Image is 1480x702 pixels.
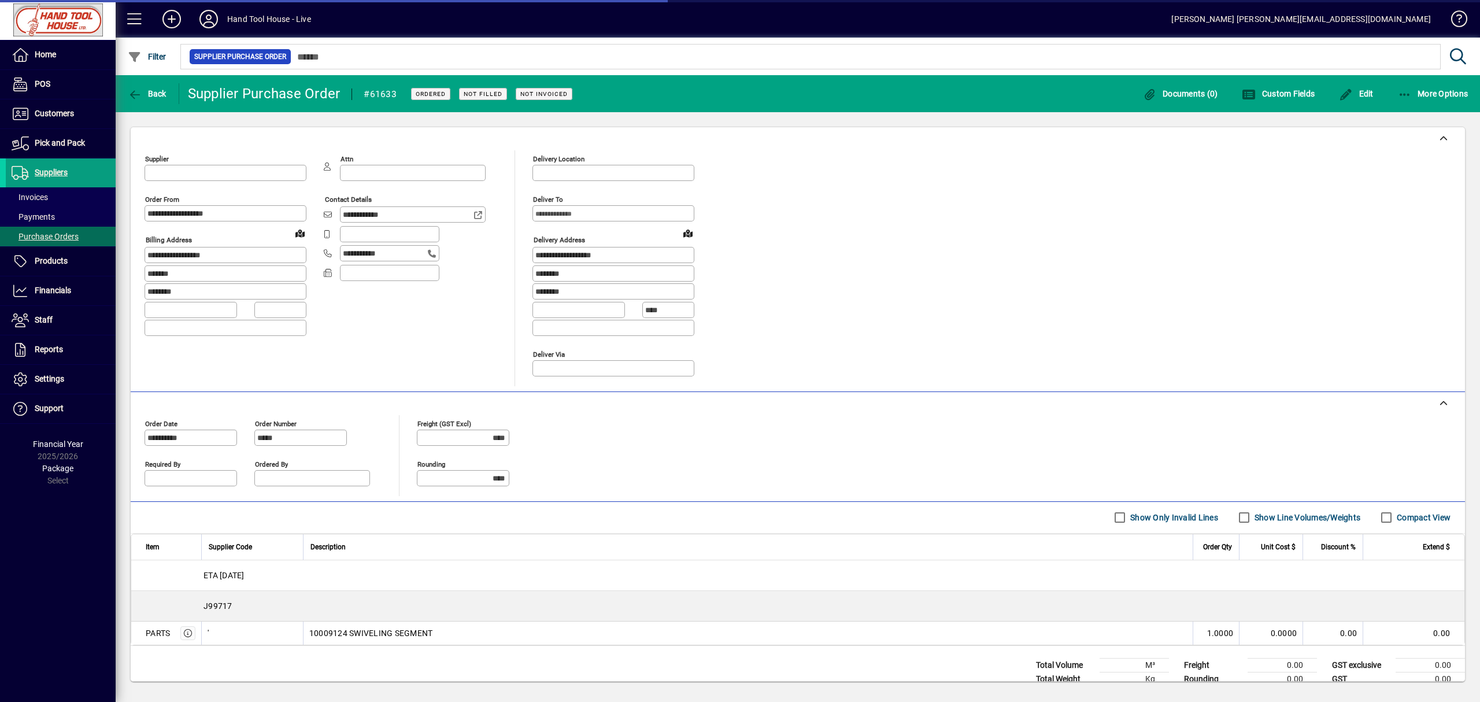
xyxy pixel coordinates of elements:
[1239,622,1303,645] td: 0.0000
[1178,658,1248,672] td: Freight
[194,51,286,62] span: Supplier Purchase Order
[1143,89,1218,98] span: Documents (0)
[190,9,227,29] button: Profile
[416,90,446,98] span: Ordered
[145,460,180,468] mat-label: Required by
[417,419,471,427] mat-label: Freight (GST excl)
[6,365,116,394] a: Settings
[1326,672,1396,686] td: GST
[35,374,64,383] span: Settings
[125,83,169,104] button: Back
[6,187,116,207] a: Invoices
[1252,512,1360,523] label: Show Line Volumes/Weights
[146,627,170,639] div: PARTS
[533,195,563,204] mat-label: Deliver To
[1442,2,1466,40] a: Knowledge Base
[1394,512,1451,523] label: Compact View
[145,419,177,427] mat-label: Order date
[464,90,502,98] span: Not Filled
[6,227,116,246] a: Purchase Orders
[131,560,1464,590] div: ETA [DATE]
[6,70,116,99] a: POS
[12,193,48,202] span: Invoices
[1303,622,1363,645] td: 0.00
[364,85,397,104] div: #61633
[1398,89,1468,98] span: More Options
[1242,89,1315,98] span: Custom Fields
[255,460,288,468] mat-label: Ordered by
[35,138,85,147] span: Pick and Pack
[1203,541,1232,553] span: Order Qty
[1100,672,1169,686] td: Kg
[1396,658,1465,672] td: 0.00
[6,335,116,364] a: Reports
[417,460,445,468] mat-label: Rounding
[12,212,55,221] span: Payments
[1396,672,1465,686] td: 0.00
[1321,541,1356,553] span: Discount %
[309,627,433,639] span: 10009124 SWIVELING SEGMENT
[35,109,74,118] span: Customers
[131,591,1464,621] div: J99717
[1193,622,1239,645] td: 1.0000
[1248,658,1317,672] td: 0.00
[35,315,53,324] span: Staff
[1178,672,1248,686] td: Rounding
[1248,672,1317,686] td: 0.00
[6,276,116,305] a: Financials
[227,10,311,28] div: Hand Tool House - Live
[1339,89,1374,98] span: Edit
[520,90,568,98] span: Not Invoiced
[310,541,346,553] span: Description
[1100,658,1169,672] td: M³
[1395,83,1471,104] button: More Options
[42,464,73,473] span: Package
[1239,83,1318,104] button: Custom Fields
[12,232,79,241] span: Purchase Orders
[188,84,341,103] div: Supplier Purchase Order
[35,256,68,265] span: Products
[6,207,116,227] a: Payments
[35,345,63,354] span: Reports
[255,419,297,427] mat-label: Order number
[128,52,166,61] span: Filter
[201,622,303,645] td: '
[125,46,169,67] button: Filter
[1363,622,1464,645] td: 0.00
[128,89,166,98] span: Back
[1423,541,1450,553] span: Extend $
[1171,10,1431,28] div: [PERSON_NAME] [PERSON_NAME][EMAIL_ADDRESS][DOMAIN_NAME]
[35,50,56,59] span: Home
[679,224,697,242] a: View on map
[145,195,179,204] mat-label: Order from
[1030,672,1100,686] td: Total Weight
[35,404,64,413] span: Support
[6,247,116,276] a: Products
[1030,658,1100,672] td: Total Volume
[1128,512,1218,523] label: Show Only Invalid Lines
[291,224,309,242] a: View on map
[6,40,116,69] a: Home
[35,286,71,295] span: Financials
[1140,83,1221,104] button: Documents (0)
[6,99,116,128] a: Customers
[1326,658,1396,672] td: GST exclusive
[533,155,584,163] mat-label: Delivery Location
[6,129,116,158] a: Pick and Pack
[533,350,565,358] mat-label: Deliver via
[1336,83,1377,104] button: Edit
[6,306,116,335] a: Staff
[341,155,353,163] mat-label: Attn
[116,83,179,104] app-page-header-button: Back
[35,79,50,88] span: POS
[209,541,252,553] span: Supplier Code
[153,9,190,29] button: Add
[35,168,68,177] span: Suppliers
[1261,541,1296,553] span: Unit Cost $
[146,541,160,553] span: Item
[145,155,169,163] mat-label: Supplier
[33,439,83,449] span: Financial Year
[6,394,116,423] a: Support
